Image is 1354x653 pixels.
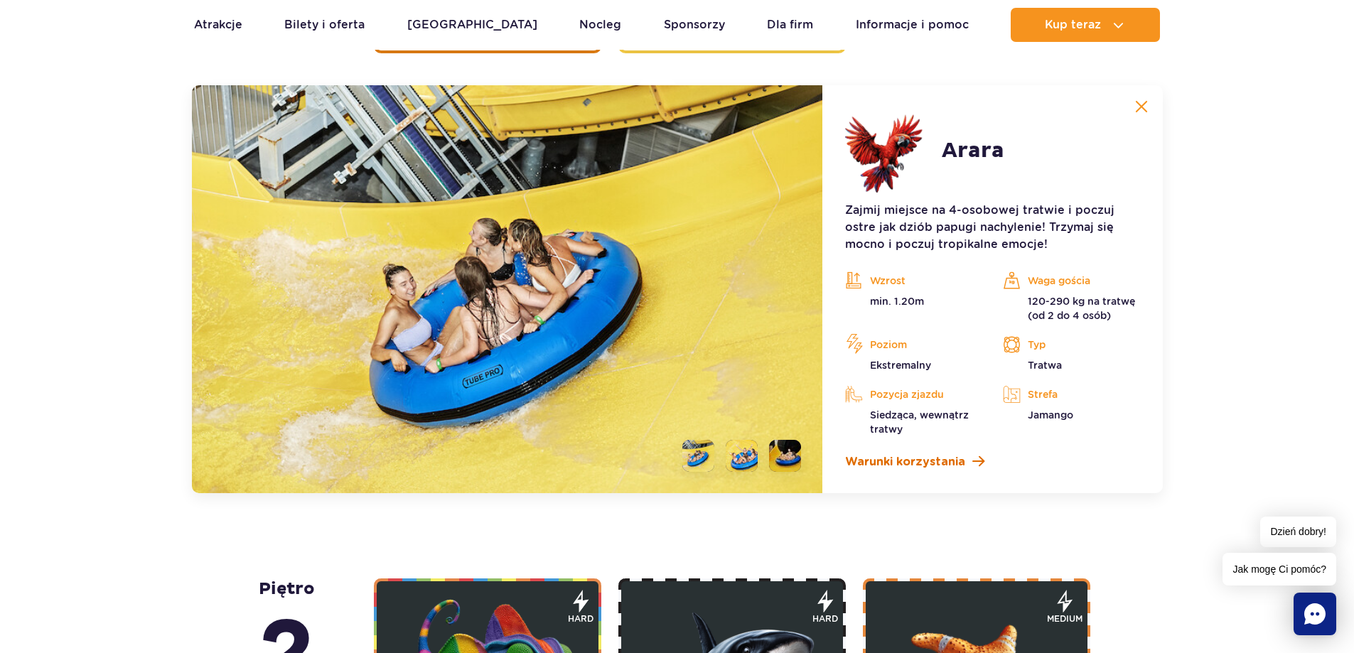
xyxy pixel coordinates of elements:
p: Jamango [1003,408,1139,422]
a: Nocleg [579,8,621,42]
p: Poziom [845,334,982,355]
a: Bilety i oferta [284,8,365,42]
span: hard [568,612,593,625]
img: 683e9e4e481cc327238821.png [845,108,930,193]
h2: Arara [942,138,1004,163]
p: Pozycja zjazdu [845,384,982,405]
p: Waga gościa [1003,270,1139,291]
div: Chat [1294,593,1336,635]
a: Warunki korzystania [845,453,1139,470]
a: Dla firm [767,8,813,42]
a: Atrakcje [194,8,242,42]
p: Typ [1003,334,1139,355]
p: Zajmij miejsce na 4-osobowej tratwie i poczuj ostre jak dziób papugi nachylenie! Trzymaj się mocn... [845,202,1139,253]
span: medium [1047,612,1082,625]
span: Kup teraz [1045,18,1101,31]
span: Jak mogę Ci pomóc? [1223,553,1336,585]
a: [GEOGRAPHIC_DATA] [407,8,537,42]
p: Ekstremalny [845,358,982,372]
p: Wzrost [845,270,982,291]
p: min. 1.20m [845,294,982,308]
p: Tratwa [1003,358,1139,372]
p: Strefa [1003,384,1139,405]
p: 120-290 kg na tratwę (od 2 do 4 osób) [1003,294,1139,323]
a: Informacje i pomoc [856,8,969,42]
span: Warunki korzystania [845,453,965,470]
span: Dzień dobry! [1260,517,1336,547]
p: Siedząca, wewnątrz tratwy [845,408,982,436]
a: Sponsorzy [664,8,725,42]
span: hard [812,612,838,625]
button: Kup teraz [1011,8,1160,42]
